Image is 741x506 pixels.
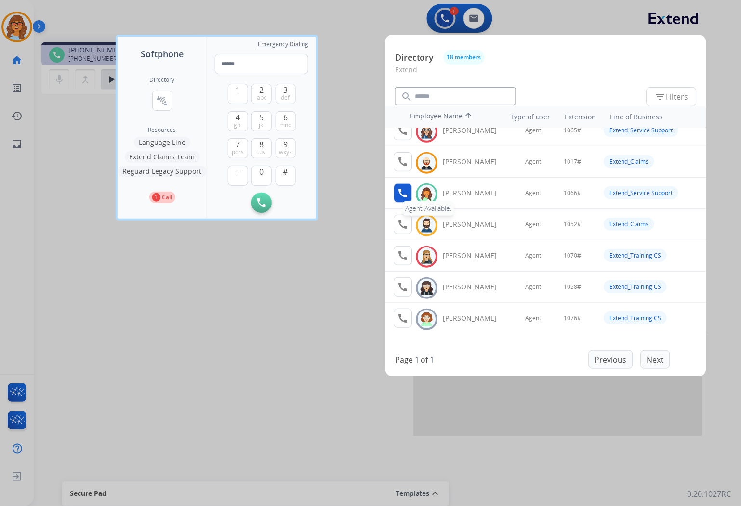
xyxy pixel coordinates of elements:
[251,84,272,104] button: 2abc
[397,219,409,230] mat-icon: call
[397,125,409,136] mat-icon: call
[236,112,240,123] span: 4
[420,218,434,233] img: avatar
[260,112,264,123] span: 5
[276,84,296,104] button: 3def
[606,107,701,127] th: Line of Business
[420,187,434,202] img: avatar
[525,314,541,322] span: Agent
[125,151,200,163] button: Extend Claims Team
[564,252,581,259] span: 1070#
[397,156,409,168] mat-icon: call
[604,249,667,262] div: Extend_Training CS
[251,138,272,158] button: 8tuv
[394,183,412,203] button: Agent Available.
[604,280,667,293] div: Extend_Training CS
[497,107,556,127] th: Type of user
[604,218,654,231] div: Extend_Claims
[463,111,475,123] mat-icon: arrow_upward
[276,111,296,131] button: 6mno
[162,193,172,202] p: Call
[688,489,731,500] p: 0.20.1027RC
[260,166,264,178] span: 0
[397,281,409,293] mat-icon: call
[604,311,667,324] div: Extend_Training CS
[564,221,581,228] span: 1052#
[228,111,248,131] button: 4ghi
[397,187,409,199] mat-icon: call
[443,188,507,198] div: [PERSON_NAME]
[525,127,541,134] span: Agent
[420,249,434,264] img: avatar
[444,50,485,65] button: 18 members
[395,65,697,82] p: Extend
[443,157,507,167] div: [PERSON_NAME]
[420,156,434,170] img: avatar
[257,94,266,102] span: abc
[236,84,240,96] span: 1
[134,137,190,148] button: Language Line
[564,189,581,197] span: 1066#
[604,186,678,199] div: Extend_Service Support
[234,121,242,129] span: ghi
[149,192,175,203] button: 1Call
[236,139,240,150] span: 7
[397,312,409,324] mat-icon: call
[401,91,412,103] mat-icon: search
[259,121,265,129] span: jkl
[257,198,266,207] img: call-button
[443,251,507,260] div: [PERSON_NAME]
[118,166,207,177] button: Reguard Legacy Support
[655,91,688,103] span: Filters
[157,95,168,106] mat-icon: connect_without_contact
[279,148,292,156] span: wxyz
[251,111,272,131] button: 5jkl
[564,314,581,322] span: 1076#
[443,282,507,292] div: [PERSON_NAME]
[443,126,507,135] div: [PERSON_NAME]
[525,189,541,197] span: Agent
[283,139,288,150] span: 9
[525,252,541,259] span: Agent
[258,40,308,48] span: Emergency Dialing
[276,138,296,158] button: 9wxyz
[141,47,184,61] span: Softphone
[443,220,507,229] div: [PERSON_NAME]
[281,94,290,102] span: def
[395,51,434,64] p: Directory
[283,84,288,96] span: 3
[279,121,291,129] span: mno
[525,221,541,228] span: Agent
[251,166,272,186] button: 0
[228,84,248,104] button: 1
[152,193,160,202] p: 1
[260,139,264,150] span: 8
[525,283,541,291] span: Agent
[406,106,492,128] th: Employee Name
[232,148,244,156] span: pqrs
[397,250,409,261] mat-icon: call
[421,354,428,365] p: of
[655,91,666,103] mat-icon: filter_list
[260,84,264,96] span: 2
[647,87,697,106] button: Filters
[420,281,434,296] img: avatar
[564,127,581,134] span: 1065#
[150,76,175,84] h2: Directory
[283,166,288,178] span: #
[420,124,434,139] img: avatar
[564,158,581,166] span: 1017#
[604,155,654,168] div: Extend_Claims
[420,312,434,327] img: avatar
[148,126,176,134] span: Resources
[403,201,454,216] div: Agent Available.
[228,166,248,186] button: +
[283,112,288,123] span: 6
[258,148,266,156] span: tuv
[443,313,507,323] div: [PERSON_NAME]
[395,354,413,365] p: Page
[604,124,678,137] div: Extend_Service Support
[564,283,581,291] span: 1058#
[560,107,601,127] th: Extension
[228,138,248,158] button: 7pqrs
